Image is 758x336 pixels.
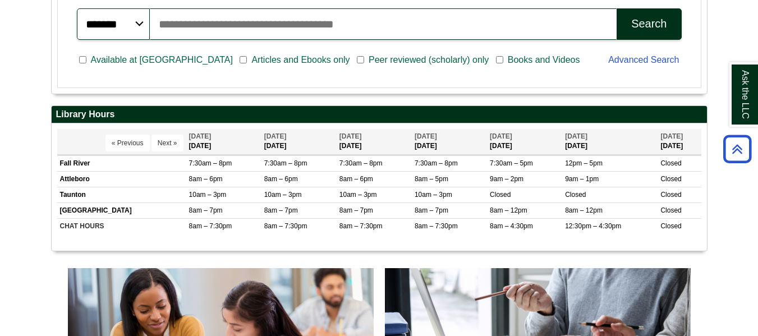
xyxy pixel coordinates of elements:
a: Advanced Search [608,55,679,65]
span: Closed [660,159,681,167]
span: 8am – 12pm [565,206,603,214]
span: Available at [GEOGRAPHIC_DATA] [86,53,237,67]
span: 8am – 7:30pm [264,222,307,230]
span: 8am – 7pm [339,206,373,214]
span: 12pm – 5pm [565,159,603,167]
div: Search [631,17,667,30]
th: [DATE] [337,129,412,154]
span: 8am – 7pm [415,206,448,214]
input: Peer reviewed (scholarly) only [357,55,364,65]
span: 7:30am – 8pm [264,159,307,167]
span: 8am – 12pm [490,206,527,214]
th: [DATE] [261,129,337,154]
span: [DATE] [264,132,287,140]
th: [DATE] [562,129,658,154]
span: 8am – 4:30pm [490,222,533,230]
span: 8am – 6pm [189,175,223,183]
span: 12:30pm – 4:30pm [565,222,621,230]
span: [DATE] [565,132,587,140]
span: 8am – 6pm [339,175,373,183]
th: [DATE] [487,129,562,154]
th: [DATE] [412,129,487,154]
span: 8am – 5pm [415,175,448,183]
span: 8am – 7:30pm [189,222,232,230]
span: 9am – 2pm [490,175,523,183]
span: 10am – 3pm [339,191,377,199]
span: [DATE] [189,132,212,140]
span: [DATE] [415,132,437,140]
span: [DATE] [339,132,362,140]
span: Closed [660,206,681,214]
span: 8am – 6pm [264,175,298,183]
input: Available at [GEOGRAPHIC_DATA] [79,55,86,65]
button: Next » [151,135,183,151]
span: 9am – 1pm [565,175,599,183]
h2: Library Hours [52,106,707,123]
span: Closed [660,175,681,183]
span: Peer reviewed (scholarly) only [364,53,493,67]
span: 10am – 3pm [264,191,302,199]
a: Back to Top [719,141,755,157]
span: Closed [660,191,681,199]
span: 8am – 7pm [189,206,223,214]
span: 10am – 3pm [189,191,227,199]
td: CHAT HOURS [57,219,186,234]
td: Fall River [57,155,186,171]
span: 7:30am – 8pm [339,159,383,167]
span: 10am – 3pm [415,191,452,199]
button: « Previous [105,135,150,151]
input: Articles and Ebooks only [240,55,247,65]
input: Books and Videos [496,55,503,65]
span: Articles and Ebooks only [247,53,354,67]
span: 7:30am – 8pm [415,159,458,167]
th: [DATE] [186,129,261,154]
span: 7:30am – 8pm [189,159,232,167]
span: 8am – 7:30pm [339,222,383,230]
th: [DATE] [658,129,701,154]
td: Attleboro [57,171,186,187]
span: 7:30am – 5pm [490,159,533,167]
span: [DATE] [490,132,512,140]
td: [GEOGRAPHIC_DATA] [57,203,186,219]
span: Books and Videos [503,53,585,67]
span: Closed [660,222,681,230]
span: Closed [490,191,511,199]
button: Search [617,8,681,40]
td: Taunton [57,187,186,202]
span: Closed [565,191,586,199]
span: 8am – 7pm [264,206,298,214]
span: 8am – 7:30pm [415,222,458,230]
span: [DATE] [660,132,683,140]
